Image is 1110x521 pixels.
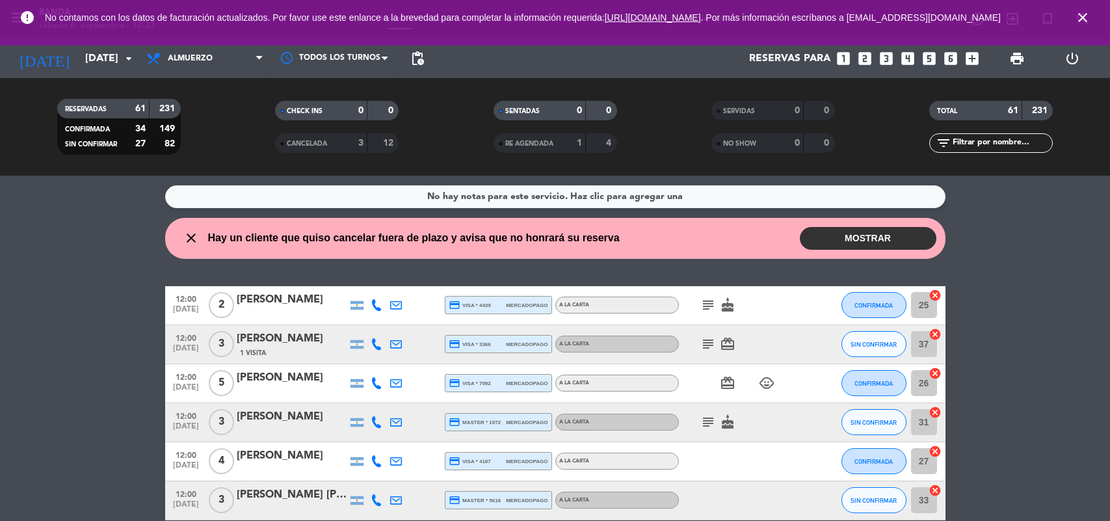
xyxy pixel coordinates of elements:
[208,230,620,247] span: Hay un cliente que quiso cancelar fuera de plazo y avisa que no honrará su reserva
[65,106,107,113] span: RESERVADAS
[937,108,957,114] span: TOTAL
[135,124,146,133] strong: 34
[800,227,936,250] button: MOSTRAR
[841,292,906,318] button: CONFIRMADA
[559,341,589,347] span: A LA CARTA
[170,330,202,345] span: 12:00
[383,139,396,148] strong: 12
[936,135,951,151] i: filter_list
[65,141,117,148] span: SIN CONFIRMAR
[170,344,202,359] span: [DATE]
[287,108,323,114] span: CHECK INS
[170,500,202,515] span: [DATE]
[929,406,942,419] i: cancel
[159,104,178,113] strong: 231
[749,53,830,65] span: Reservas para
[449,494,460,506] i: credit_card
[1009,51,1025,66] span: print
[449,338,460,350] i: credit_card
[723,140,756,147] span: NO SHOW
[240,348,266,358] span: 1 Visita
[841,370,906,396] button: CONFIRMADA
[506,496,548,505] span: mercadopago
[209,331,234,357] span: 3
[559,498,589,503] span: A LA CARTA
[700,336,716,352] i: subject
[559,302,589,308] span: A LA CARTA
[824,139,832,148] strong: 0
[854,458,893,465] span: CONFIRMADA
[237,487,347,503] div: [PERSON_NAME] [PERSON_NAME]
[170,447,202,462] span: 12:00
[209,409,234,435] span: 3
[720,414,735,430] i: cake
[170,486,202,501] span: 12:00
[606,139,614,148] strong: 4
[824,106,832,115] strong: 0
[121,51,137,66] i: arrow_drop_down
[605,12,701,23] a: [URL][DOMAIN_NAME]
[170,305,202,320] span: [DATE]
[449,377,491,389] span: visa * 7992
[851,419,897,426] span: SIN CONFIRMAR
[854,302,893,309] span: CONFIRMADA
[559,459,589,464] span: A LA CARTA
[701,12,1001,23] a: . Por más información escríbanos a [EMAIL_ADDRESS][DOMAIN_NAME]
[358,106,363,115] strong: 0
[1045,39,1100,78] div: LOG OUT
[388,106,396,115] strong: 0
[358,139,363,148] strong: 3
[170,422,202,437] span: [DATE]
[45,12,1001,23] span: No contamos con los datos de facturación actualizados. Por favor use este enlance a la brevedad p...
[795,106,800,115] strong: 0
[577,139,582,148] strong: 1
[237,448,347,464] div: [PERSON_NAME]
[700,297,716,313] i: subject
[65,126,110,133] span: CONFIRMADA
[851,341,897,348] span: SIN CONFIRMAR
[506,301,548,310] span: mercadopago
[20,10,35,25] i: error
[168,54,213,63] span: Almuerzo
[506,418,548,427] span: mercadopago
[720,297,735,313] i: cake
[577,106,582,115] strong: 0
[929,484,942,497] i: cancel
[1008,106,1018,115] strong: 61
[135,104,146,113] strong: 61
[209,292,234,318] span: 2
[165,139,178,148] strong: 82
[835,50,852,67] i: looks_one
[170,461,202,476] span: [DATE]
[700,414,716,430] i: subject
[929,289,942,302] i: cancel
[942,50,959,67] i: looks_6
[505,108,540,114] span: SENTADAS
[795,139,800,148] strong: 0
[929,328,942,341] i: cancel
[209,370,234,396] span: 5
[170,369,202,384] span: 12:00
[505,140,553,147] span: RE AGENDADA
[1075,10,1090,25] i: close
[506,340,548,349] span: mercadopago
[237,408,347,425] div: [PERSON_NAME]
[723,108,755,114] span: SERVIDAS
[449,416,501,428] span: master * 1972
[856,50,873,67] i: looks_two
[851,497,897,504] span: SIN CONFIRMAR
[964,50,981,67] i: add_box
[841,448,906,474] button: CONFIRMADA
[449,494,501,506] span: master * 5616
[1064,51,1080,66] i: power_settings_new
[135,139,146,148] strong: 27
[841,487,906,513] button: SIN CONFIRMAR
[237,291,347,308] div: [PERSON_NAME]
[720,375,735,391] i: card_giftcard
[449,377,460,389] i: credit_card
[237,369,347,386] div: [PERSON_NAME]
[209,448,234,474] span: 4
[209,487,234,513] span: 3
[449,416,460,428] i: credit_card
[559,420,589,425] span: A LA CARTA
